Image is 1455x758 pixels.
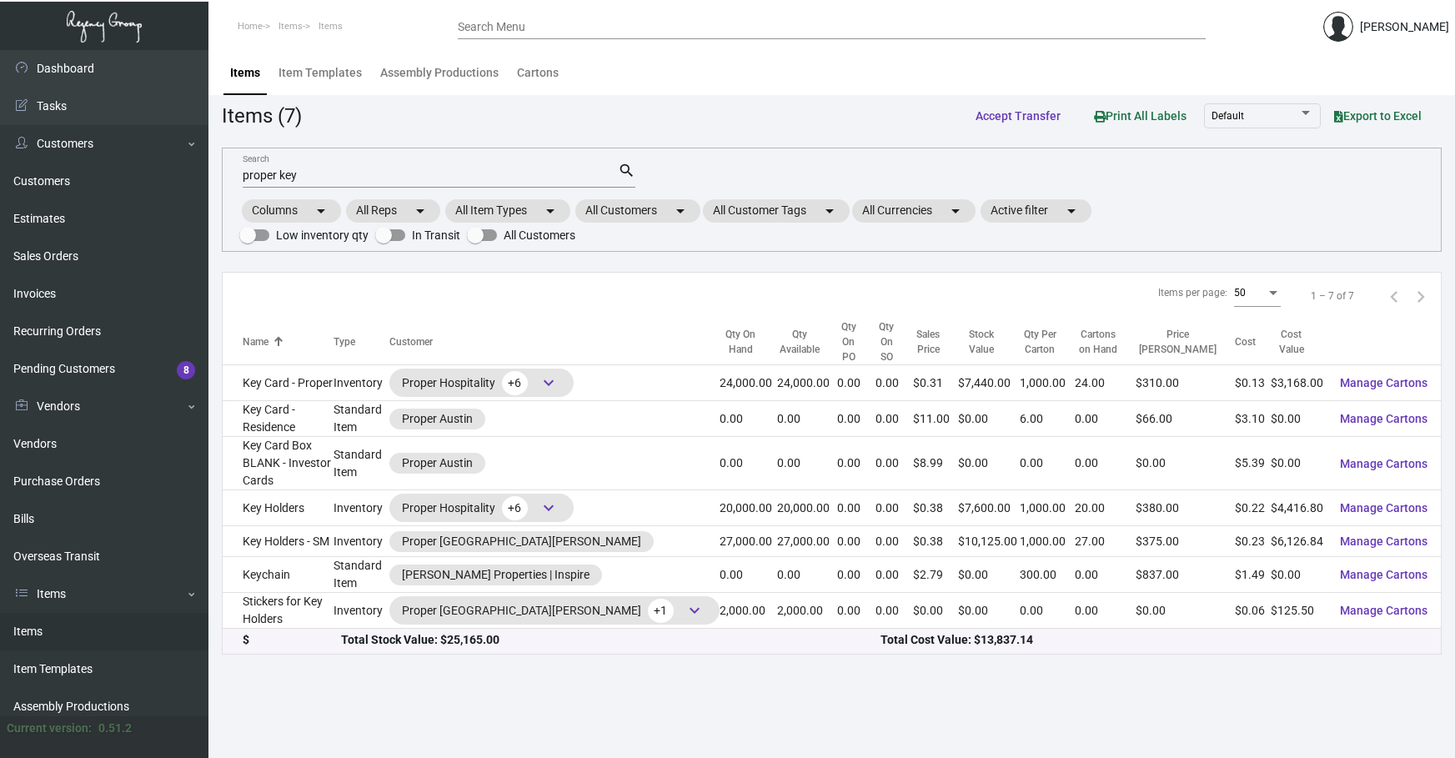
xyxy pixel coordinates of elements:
[777,557,837,593] td: 0.00
[7,720,92,737] div: Current version:
[876,401,914,437] td: 0.00
[837,437,876,490] td: 0.00
[876,319,899,364] div: Qty On SO
[720,365,777,401] td: 24,000.00
[876,593,914,629] td: 0.00
[958,365,1020,401] td: $7,440.00
[1020,557,1075,593] td: 300.00
[837,490,876,526] td: 0.00
[913,327,958,357] div: Sales Price
[223,490,334,526] td: Key Holders
[540,201,560,221] mat-icon: arrow_drop_down
[238,21,263,32] span: Home
[720,526,777,557] td: 27,000.00
[502,371,528,395] span: +6
[575,199,700,223] mat-chip: All Customers
[837,365,876,401] td: 0.00
[703,199,850,223] mat-chip: All Customer Tags
[243,334,268,349] div: Name
[1136,557,1235,593] td: $837.00
[223,401,334,437] td: Key Card - Residence
[1020,327,1075,357] div: Qty Per Carton
[958,401,1020,437] td: $0.00
[1340,604,1427,617] span: Manage Cartons
[1136,437,1235,490] td: $0.00
[1136,327,1220,357] div: Price [PERSON_NAME]
[1075,401,1136,437] td: 0.00
[958,557,1020,593] td: $0.00
[685,600,705,620] span: keyboard_arrow_down
[777,365,837,401] td: 24,000.00
[1327,493,1441,523] button: Manage Cartons
[1327,526,1441,556] button: Manage Cartons
[223,526,334,557] td: Key Holders - SM
[1075,526,1136,557] td: 27.00
[1271,490,1327,526] td: $4,416.80
[1271,437,1327,490] td: $0.00
[720,437,777,490] td: 0.00
[1271,327,1312,357] div: Cost Value
[1235,526,1271,557] td: $0.23
[1136,490,1235,526] td: $380.00
[913,437,958,490] td: $8.99
[913,401,958,437] td: $11.00
[223,437,334,490] td: Key Card Box BLANK - Investor Cards
[777,327,837,357] div: Qty Available
[334,334,389,349] div: Type
[648,599,674,623] span: +1
[1158,285,1227,300] div: Items per page:
[1075,593,1136,629] td: 0.00
[1271,327,1327,357] div: Cost Value
[1075,437,1136,490] td: 0.00
[720,593,777,629] td: 2,000.00
[98,720,132,737] div: 0.51.2
[1327,368,1441,398] button: Manage Cartons
[1061,201,1081,221] mat-icon: arrow_drop_down
[334,557,389,593] td: Standard Item
[311,201,331,221] mat-icon: arrow_drop_down
[913,593,958,629] td: $0.00
[1235,557,1271,593] td: $1.49
[1234,287,1246,299] span: 50
[876,437,914,490] td: 0.00
[334,401,389,437] td: Standard Item
[913,526,958,557] td: $0.38
[958,490,1020,526] td: $7,600.00
[319,21,343,32] span: Items
[389,319,720,365] th: Customer
[1136,365,1235,401] td: $310.00
[1020,401,1075,437] td: 6.00
[402,454,473,472] div: Proper Austin
[1235,437,1271,490] td: $5.39
[820,201,840,221] mat-icon: arrow_drop_down
[1271,557,1327,593] td: $0.00
[1235,365,1271,401] td: $0.13
[334,593,389,629] td: Inventory
[1234,288,1281,299] mat-select: Items per page:
[1340,457,1427,470] span: Manage Cartons
[777,327,822,357] div: Qty Available
[1381,283,1407,309] button: Previous page
[402,598,707,623] div: Proper [GEOGRAPHIC_DATA][PERSON_NAME]
[1271,593,1327,629] td: $125.50
[777,526,837,557] td: 27,000.00
[1340,535,1427,548] span: Manage Cartons
[1020,490,1075,526] td: 1,000.00
[517,64,559,82] div: Cartons
[720,401,777,437] td: 0.00
[412,225,460,245] span: In Transit
[1407,283,1434,309] button: Next page
[223,365,334,401] td: Key Card - Proper
[504,225,575,245] span: All Customers
[837,557,876,593] td: 0.00
[1020,593,1075,629] td: 0.00
[837,319,876,364] div: Qty On PO
[1327,404,1441,434] button: Manage Cartons
[1075,327,1136,357] div: Cartons on Hand
[876,526,914,557] td: 0.00
[881,631,1421,649] div: Total Cost Value: $13,837.14
[837,593,876,629] td: 0.00
[1271,526,1327,557] td: $6,126.84
[958,593,1020,629] td: $0.00
[402,410,473,428] div: Proper Austin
